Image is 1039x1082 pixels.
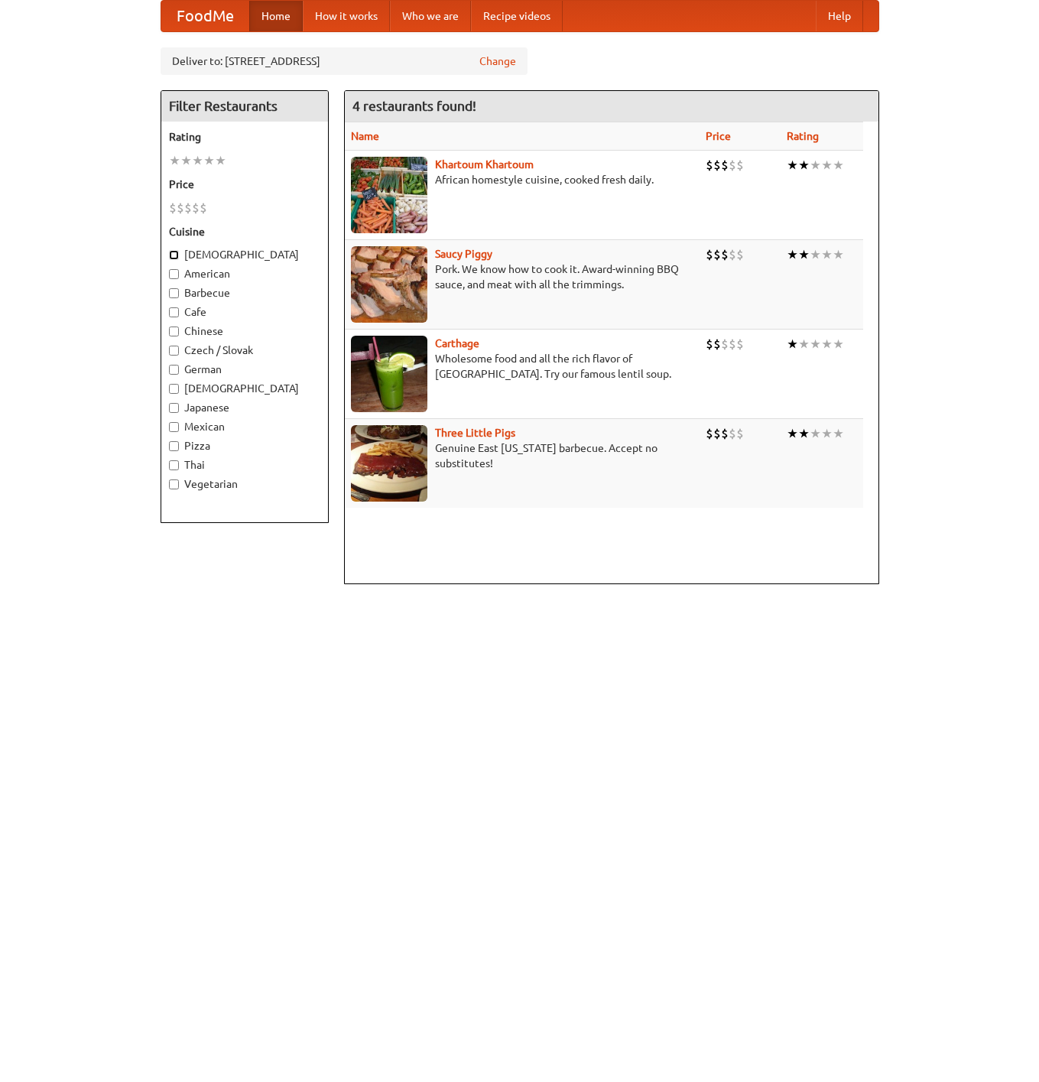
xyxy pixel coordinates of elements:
[169,422,179,432] input: Mexican
[169,343,320,358] label: Czech / Slovak
[787,157,798,174] li: ★
[161,91,328,122] h4: Filter Restaurants
[169,200,177,216] li: $
[177,200,184,216] li: $
[821,157,833,174] li: ★
[169,457,320,473] label: Thai
[303,1,390,31] a: How it works
[435,248,492,260] a: Saucy Piggy
[169,479,179,489] input: Vegetarian
[161,47,528,75] div: Deliver to: [STREET_ADDRESS]
[787,425,798,442] li: ★
[798,157,810,174] li: ★
[169,152,180,169] li: ★
[810,246,821,263] li: ★
[169,476,320,492] label: Vegetarian
[215,152,226,169] li: ★
[169,307,179,317] input: Cafe
[169,384,179,394] input: [DEMOGRAPHIC_DATA]
[706,130,731,142] a: Price
[169,381,320,396] label: [DEMOGRAPHIC_DATA]
[729,336,736,353] li: $
[169,269,179,279] input: American
[351,172,693,187] p: African homestyle cuisine, cooked fresh daily.
[471,1,563,31] a: Recipe videos
[729,425,736,442] li: $
[169,419,320,434] label: Mexican
[169,441,179,451] input: Pizza
[169,460,179,470] input: Thai
[833,336,844,353] li: ★
[169,177,320,192] h5: Price
[180,152,192,169] li: ★
[787,246,798,263] li: ★
[721,246,729,263] li: $
[435,158,534,171] a: Khartoum Khartoum
[169,288,179,298] input: Barbecue
[203,152,215,169] li: ★
[713,157,721,174] li: $
[721,157,729,174] li: $
[169,403,179,413] input: Japanese
[169,362,320,377] label: German
[161,1,249,31] a: FoodMe
[729,246,736,263] li: $
[706,157,713,174] li: $
[192,200,200,216] li: $
[351,425,427,502] img: littlepigs.jpg
[798,246,810,263] li: ★
[200,200,207,216] li: $
[810,425,821,442] li: ★
[169,438,320,453] label: Pizza
[169,247,320,262] label: [DEMOGRAPHIC_DATA]
[192,152,203,169] li: ★
[351,351,693,382] p: Wholesome food and all the rich flavor of [GEOGRAPHIC_DATA]. Try our famous lentil soup.
[798,336,810,353] li: ★
[706,336,713,353] li: $
[169,323,320,339] label: Chinese
[833,246,844,263] li: ★
[435,337,479,349] a: Carthage
[184,200,192,216] li: $
[479,54,516,69] a: Change
[249,1,303,31] a: Home
[706,425,713,442] li: $
[729,157,736,174] li: $
[810,336,821,353] li: ★
[821,336,833,353] li: ★
[713,425,721,442] li: $
[169,129,320,145] h5: Rating
[169,365,179,375] input: German
[787,336,798,353] li: ★
[390,1,471,31] a: Who we are
[169,346,179,356] input: Czech / Slovak
[169,304,320,320] label: Cafe
[736,157,744,174] li: $
[713,246,721,263] li: $
[833,425,844,442] li: ★
[833,157,844,174] li: ★
[798,425,810,442] li: ★
[351,336,427,412] img: carthage.jpg
[821,246,833,263] li: ★
[736,246,744,263] li: $
[787,130,819,142] a: Rating
[169,224,320,239] h5: Cuisine
[721,336,729,353] li: $
[821,425,833,442] li: ★
[351,157,427,233] img: khartoum.jpg
[736,336,744,353] li: $
[351,440,693,471] p: Genuine East [US_STATE] barbecue. Accept no substitutes!
[169,250,179,260] input: [DEMOGRAPHIC_DATA]
[169,285,320,301] label: Barbecue
[352,99,476,113] ng-pluralize: 4 restaurants found!
[435,427,515,439] a: Three Little Pigs
[721,425,729,442] li: $
[706,246,713,263] li: $
[713,336,721,353] li: $
[351,246,427,323] img: saucy.jpg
